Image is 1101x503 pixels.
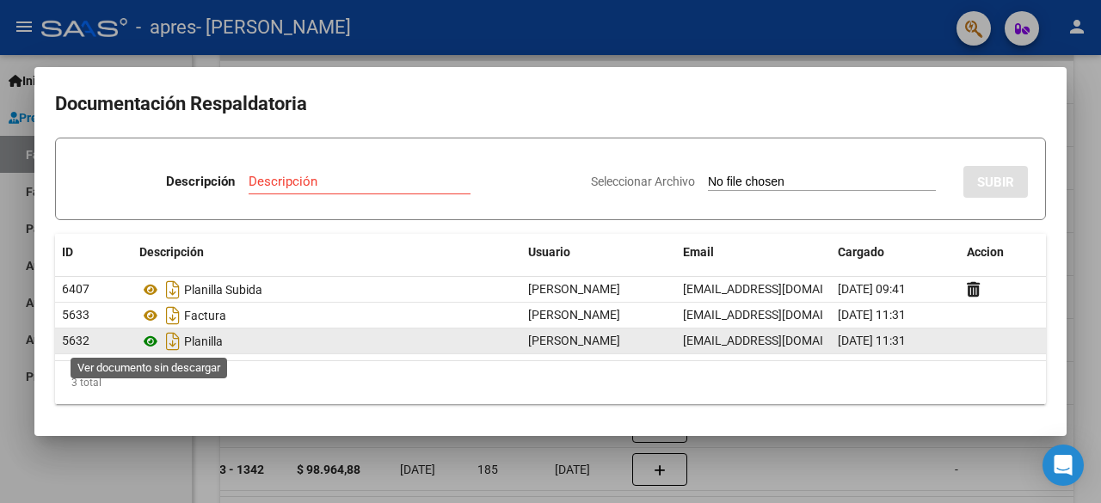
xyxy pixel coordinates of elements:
[528,334,620,347] span: [PERSON_NAME]
[838,308,906,322] span: [DATE] 11:31
[683,245,714,259] span: Email
[55,88,1046,120] h2: Documentación Respaldatoria
[1043,445,1084,486] div: Open Intercom Messenger
[831,234,960,271] datatable-header-cell: Cargado
[162,302,184,329] i: Descargar documento
[838,334,906,347] span: [DATE] 11:31
[62,245,73,259] span: ID
[139,245,204,259] span: Descripción
[162,276,184,304] i: Descargar documento
[62,282,89,296] span: 6407
[62,308,89,322] span: 5633
[683,334,874,347] span: [EMAIL_ADDRESS][DOMAIN_NAME]
[591,175,695,188] span: Seleccionar Archivo
[139,302,514,329] div: Factura
[838,245,884,259] span: Cargado
[55,361,1046,404] div: 3 total
[139,328,514,355] div: Planilla
[162,328,184,355] i: Descargar documento
[166,172,235,192] p: Descripción
[967,245,1004,259] span: Accion
[62,334,89,347] span: 5632
[977,175,1014,190] span: SUBIR
[838,282,906,296] span: [DATE] 09:41
[963,166,1028,198] button: SUBIR
[139,276,514,304] div: Planilla Subida
[132,234,521,271] datatable-header-cell: Descripción
[676,234,831,271] datatable-header-cell: Email
[521,234,676,271] datatable-header-cell: Usuario
[683,282,874,296] span: [EMAIL_ADDRESS][DOMAIN_NAME]
[528,282,620,296] span: [PERSON_NAME]
[960,234,1046,271] datatable-header-cell: Accion
[55,234,132,271] datatable-header-cell: ID
[683,308,874,322] span: [EMAIL_ADDRESS][DOMAIN_NAME]
[528,308,620,322] span: [PERSON_NAME]
[528,245,570,259] span: Usuario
